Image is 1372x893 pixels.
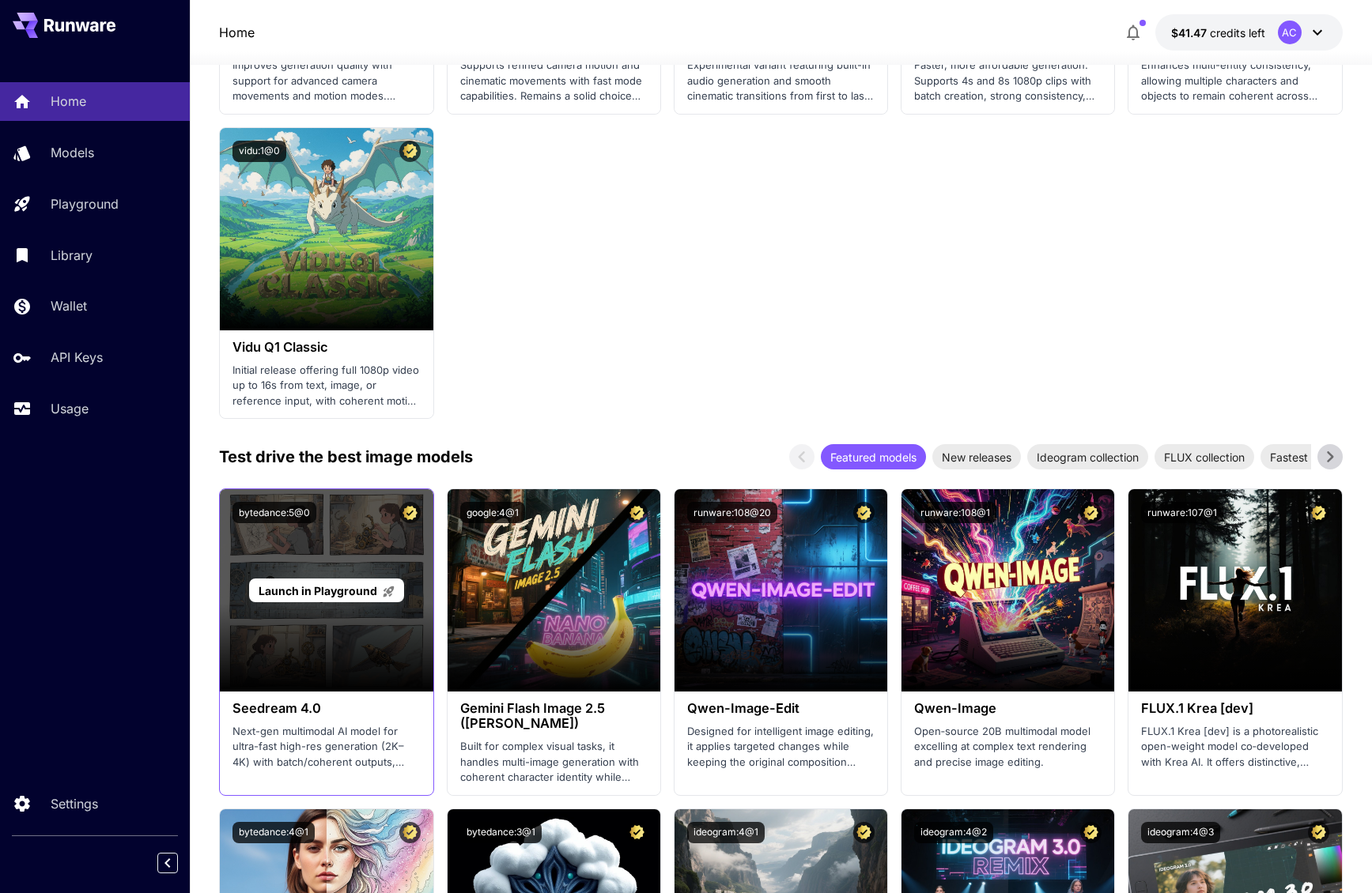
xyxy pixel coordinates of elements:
[853,822,875,843] button: Certified Model – Vetted for best performance and includes a commercial license.
[687,724,875,771] p: Designed for intelligent image editing, it applies targeted changes while keeping the original co...
[169,849,190,877] div: Collapse sidebar
[1141,701,1329,716] h3: FLUX.1 Krea [dev]
[914,502,996,523] button: runware:108@1
[914,822,993,843] button: ideogram:4@2
[1080,822,1102,843] button: Certified Model – Vetted for best performance and includes a commercial license.
[901,489,1114,691] img: alt
[626,822,648,843] button: Certified Model – Vetted for best performance and includes a commercial license.
[219,23,255,42] nav: breadcrumb
[460,502,525,523] button: google:4@1
[51,296,87,315] p: Wallet
[853,502,875,523] button: Certified Model – Vetted for best performance and includes a commercial license.
[1278,21,1302,44] div: AC
[687,822,765,843] button: ideogram:4@1
[687,58,875,104] p: Experimental variant featuring built-in audio generation and smooth cinematic transitions from fi...
[399,822,421,843] button: Certified Model – Vetted for best performance and includes a commercial license.
[821,449,926,465] span: Featured models
[51,348,103,367] p: API Keys
[1141,58,1329,104] p: Enhances multi-entity consistency, allowing multiple characters and objects to remain coherent ac...
[220,128,433,330] img: alt
[51,794,98,813] p: Settings
[1261,449,1358,465] span: Fastest models
[232,58,420,104] p: Improves generation quality with support for advanced camera movements and motion modes. Effects ...
[51,143,94,162] p: Models
[51,194,119,213] p: Playground
[914,701,1102,716] h3: Qwen-Image
[914,58,1102,104] p: Faster, more affordable generation. Supports 4s and 8s 1080p clips with batch creation, strong co...
[932,449,1021,465] span: New releases
[51,92,86,111] p: Home
[460,58,648,104] p: Supports refined camera motion and cinematic movements with fast mode capabilities. Remains a sol...
[1128,489,1341,691] img: alt
[1171,24,1265,41] div: $41.47399
[914,724,1102,771] p: Open‑source 20B multimodal model excelling at complex text rendering and precise image editing.
[249,578,403,603] a: Launch in Playground
[1155,14,1343,51] button: $41.47399AC
[1080,502,1102,523] button: Certified Model – Vetted for best performance and includes a commercial license.
[1027,449,1148,465] span: Ideogram collection
[219,23,255,42] a: Home
[448,489,660,691] img: alt
[219,445,473,469] p: Test drive the best image models
[1155,444,1254,469] div: FLUX collection
[626,502,648,523] button: Certified Model – Vetted for best performance and includes a commercial license.
[51,246,93,265] p: Library
[1210,26,1265,40] span: credits left
[232,363,420,409] p: Initial release offering full 1080p video up to 16s from text, image, or reference input, with co...
[1027,444,1148,469] div: Ideogram collection
[1155,449,1254,465] span: FLUX collection
[232,141,286,162] button: vidu:1@0
[460,701,648,731] h3: Gemini Flash Image 2.5 ([PERSON_NAME])
[232,502,316,523] button: bytedance:5@0
[1171,26,1210,40] span: $41.47
[687,502,777,523] button: runware:108@20
[1261,444,1358,469] div: Fastest models
[157,853,178,873] button: Collapse sidebar
[821,444,926,469] div: Featured models
[259,584,377,597] span: Launch in Playground
[232,822,315,843] button: bytedance:4@1
[232,701,420,716] h3: Seedream 4.0
[399,141,421,162] button: Certified Model – Vetted for best performance and includes a commercial license.
[460,822,542,843] button: bytedance:3@1
[51,399,89,418] p: Usage
[1141,502,1223,523] button: runware:107@1
[1141,822,1220,843] button: ideogram:4@3
[1141,724,1329,771] p: FLUX.1 Krea [dev] is a photorealistic open-weight model co‑developed with Krea AI. It offers dist...
[399,502,421,523] button: Certified Model – Vetted for best performance and includes a commercial license.
[932,444,1021,469] div: New releases
[232,724,420,771] p: Next-gen multimodal AI model for ultra-fast high-res generation (2K–4K) with batch/coherent outpu...
[232,340,420,355] h3: Vidu Q1 Classic
[675,489,887,691] img: alt
[1308,502,1329,523] button: Certified Model – Vetted for best performance and includes a commercial license.
[460,739,648,786] p: Built for complex visual tasks, it handles multi-image generation with coherent character identit...
[687,701,875,716] h3: Qwen-Image-Edit
[1308,822,1329,843] button: Certified Model – Vetted for best performance and includes a commercial license.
